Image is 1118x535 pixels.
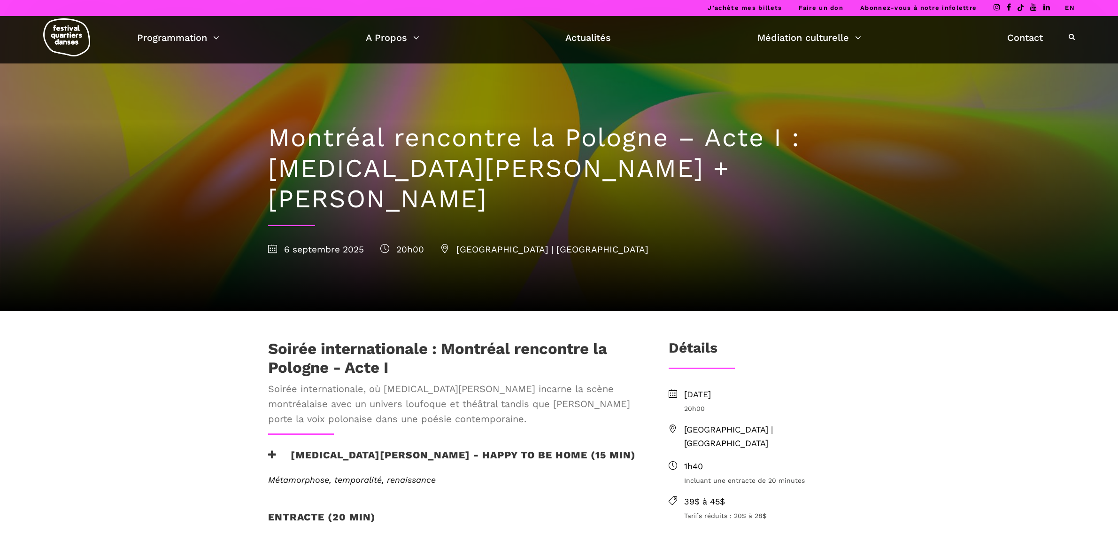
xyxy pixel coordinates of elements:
[268,244,364,255] span: 6 septembre 2025
[860,4,977,11] a: Abonnez-vous à notre infolettre
[684,423,850,450] span: [GEOGRAPHIC_DATA] | [GEOGRAPHIC_DATA]
[268,123,850,214] h1: Montréal rencontre la Pologne – Acte I : [MEDICAL_DATA][PERSON_NAME] + [PERSON_NAME]
[268,475,436,485] span: Métamorphose, temporalité, renaissance
[268,381,638,426] span: Soirée internationale, où [MEDICAL_DATA][PERSON_NAME] incarne la scène montréalaise avec un unive...
[43,18,90,56] img: logo-fqd-med
[1065,4,1075,11] a: EN
[268,511,376,535] h2: Entracte (20 min)
[669,339,717,363] h3: Détails
[684,511,850,521] span: Tarifs réduits : 20$ à 28$
[684,460,850,473] span: 1h40
[684,475,850,486] span: Incluant une entracte de 20 minutes
[684,403,850,414] span: 20h00
[799,4,843,11] a: Faire un don
[565,30,611,46] a: Actualités
[380,244,424,255] span: 20h00
[684,388,850,401] span: [DATE]
[268,449,636,472] h3: [MEDICAL_DATA][PERSON_NAME] - Happy to be home (15 min)
[1007,30,1043,46] a: Contact
[137,30,219,46] a: Programmation
[684,495,850,509] span: 39$ à 45$
[757,30,861,46] a: Médiation culturelle
[268,339,638,377] h1: Soirée internationale : Montréal rencontre la Pologne - Acte I
[366,30,419,46] a: A Propos
[708,4,782,11] a: J’achète mes billets
[440,244,648,255] span: [GEOGRAPHIC_DATA] | [GEOGRAPHIC_DATA]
